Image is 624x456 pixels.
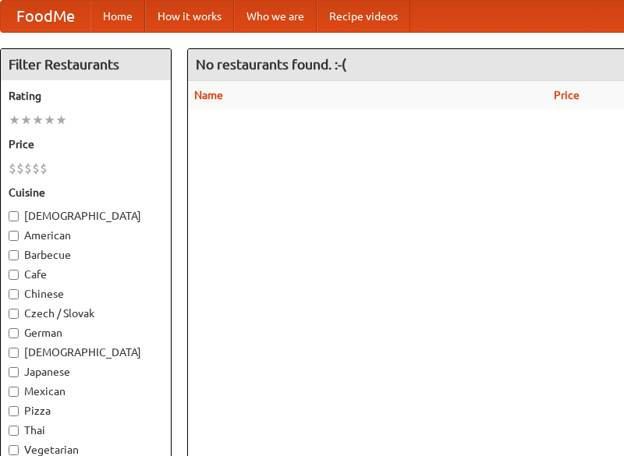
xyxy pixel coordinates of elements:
a: Name [194,89,223,101]
input: [DEMOGRAPHIC_DATA] [9,348,19,358]
input: German [9,328,19,338]
h4: Filter Restaurants [1,49,171,80]
li: $ [24,160,32,177]
label: [DEMOGRAPHIC_DATA] [9,345,163,360]
input: Pizza [9,406,19,416]
label: Mexican [9,384,163,399]
li: $ [32,160,40,177]
li: ★ [44,111,55,129]
li: $ [16,160,24,177]
input: Thai [9,426,19,436]
label: Thai [9,422,163,438]
ng-pluralize: No restaurants found. :-( [196,57,346,72]
input: Cafe [9,270,19,280]
input: [DEMOGRAPHIC_DATA] [9,211,19,221]
a: How it works [145,1,234,32]
input: Mexican [9,387,19,397]
label: Japanese [9,364,163,380]
a: Home [90,1,145,32]
a: FoodMe [1,1,90,32]
label: Chinese [9,286,163,302]
li: ★ [9,111,20,129]
h5: Cuisine [9,185,163,200]
label: American [9,228,163,243]
label: Pizza [9,403,163,419]
label: German [9,325,163,341]
h5: Price [9,136,163,152]
li: ★ [55,111,67,129]
label: Czech / Slovak [9,306,163,321]
input: Czech / Slovak [9,309,19,319]
input: Chinese [9,289,19,299]
li: ★ [32,111,44,129]
a: Recipe videos [317,1,410,32]
input: Barbecue [9,250,19,260]
li: $ [40,160,48,177]
label: Barbecue [9,247,163,263]
a: Who we are [234,1,317,32]
input: Vegetarian [9,445,19,455]
label: Cafe [9,267,163,282]
input: Japanese [9,367,19,377]
li: ★ [20,111,32,129]
label: [DEMOGRAPHIC_DATA] [9,208,163,224]
input: American [9,231,19,241]
h5: Rating [9,88,163,104]
a: Price [554,89,580,101]
li: $ [9,160,16,177]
